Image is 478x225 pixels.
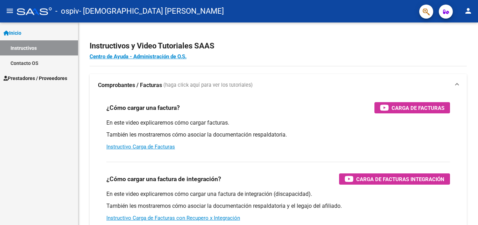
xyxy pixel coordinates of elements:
mat-expansion-panel-header: Comprobantes / Facturas (haga click aquí para ver los tutoriales) [90,74,467,97]
p: También les mostraremos cómo asociar la documentación respaldatoria y el legajo del afiliado. [106,202,450,210]
a: Instructivo Carga de Facturas [106,144,175,150]
span: - [DEMOGRAPHIC_DATA] [PERSON_NAME] [79,4,224,19]
a: Instructivo Carga de Facturas con Recupero x Integración [106,215,240,221]
p: En este video explicaremos cómo cargar facturas. [106,119,450,127]
span: Prestadores / Proveedores [3,74,67,82]
mat-icon: menu [6,7,14,15]
span: (haga click aquí para ver los tutoriales) [163,81,253,89]
span: Inicio [3,29,21,37]
span: Carga de Facturas [392,104,444,112]
p: En este video explicaremos cómo cargar una factura de integración (discapacidad). [106,190,450,198]
button: Carga de Facturas Integración [339,173,450,185]
span: - ospiv [55,4,79,19]
h3: ¿Cómo cargar una factura? [106,103,180,113]
h3: ¿Cómo cargar una factura de integración? [106,174,221,184]
span: Carga de Facturas Integración [356,175,444,184]
h2: Instructivos y Video Tutoriales SAAS [90,39,467,53]
mat-icon: person [464,7,472,15]
p: También les mostraremos cómo asociar la documentación respaldatoria. [106,131,450,139]
button: Carga de Facturas [374,102,450,113]
a: Centro de Ayuda - Administración de O.S. [90,53,187,60]
strong: Comprobantes / Facturas [98,81,162,89]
